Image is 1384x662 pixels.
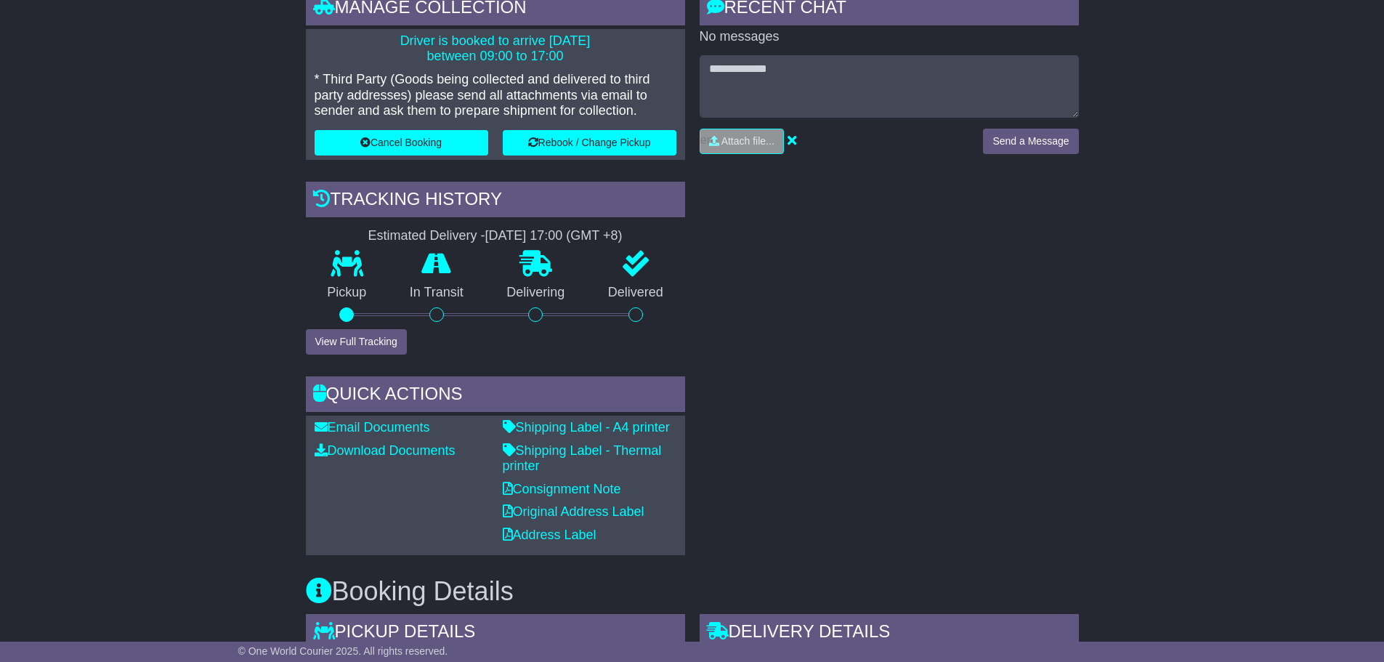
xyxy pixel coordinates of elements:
p: No messages [700,29,1079,45]
a: Email Documents [315,420,430,435]
button: Cancel Booking [315,130,488,156]
p: Driver is booked to arrive [DATE] between 09:00 to 17:00 [315,33,676,65]
p: Delivered [586,285,685,301]
p: In Transit [388,285,485,301]
div: Estimated Delivery - [306,228,685,244]
span: © One World Courier 2025. All rights reserved. [238,645,448,657]
div: Quick Actions [306,376,685,416]
a: Shipping Label - Thermal printer [503,443,662,474]
a: Shipping Label - A4 printer [503,420,670,435]
a: Original Address Label [503,504,644,519]
button: Send a Message [983,129,1078,154]
p: * Third Party (Goods being collected and delivered to third party addresses) please send all atta... [315,72,676,119]
div: [DATE] 17:00 (GMT +8) [485,228,623,244]
a: Consignment Note [503,482,621,496]
div: Pickup Details [306,614,685,653]
p: Delivering [485,285,587,301]
a: Address Label [503,528,596,542]
p: Pickup [306,285,389,301]
div: Tracking history [306,182,685,221]
a: Download Documents [315,443,456,458]
button: View Full Tracking [306,329,407,355]
h3: Booking Details [306,577,1079,606]
button: Rebook / Change Pickup [503,130,676,156]
div: Delivery Details [700,614,1079,653]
